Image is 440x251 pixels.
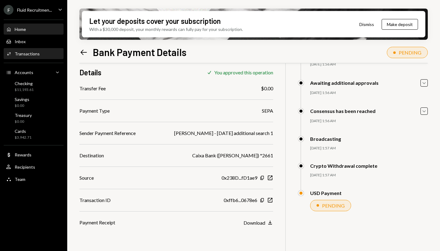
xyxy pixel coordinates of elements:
h3: Details [79,67,101,77]
div: Payment Type [79,107,110,114]
a: Transactions [4,48,64,59]
div: F [4,5,13,15]
div: $0.00 [15,103,29,108]
div: PENDING [322,203,345,208]
div: Awaiting additional approvals [310,80,379,86]
div: $0.00 [261,85,273,92]
div: Accounts [15,70,33,75]
a: Inbox [4,36,64,47]
button: Dismiss [352,17,382,32]
a: Home [4,24,64,35]
a: Savings$0.00 [4,95,64,110]
button: Make deposit [382,19,418,30]
div: 0x238D...fD1ae9 [222,174,257,182]
div: Consensus has been reached [310,108,376,114]
div: $0.00 [15,119,32,124]
div: SEPA [262,107,273,114]
div: With a $30,000 deposit, your monthly rewards can fully pay for your subscription. [89,26,243,32]
div: You approved this operation [214,69,273,75]
div: [PERSON_NAME] - [DATE] additional search 1 [174,129,273,137]
div: USD Payment [310,190,342,196]
div: Destination [79,152,104,159]
div: Caixa Bank ([PERSON_NAME]) *2661 [192,152,273,159]
a: Recipients [4,161,64,172]
button: Download [244,219,273,226]
div: Home [15,27,26,32]
div: Download [244,220,265,226]
div: Transactions [15,51,40,56]
a: Checking$11,193.61 [4,79,64,94]
div: Let your deposits cover your subscription [89,16,221,26]
a: Treasury$0.00 [4,111,64,125]
div: Savings [15,97,29,102]
div: Inbox [15,39,26,44]
div: [DATE] 1:56 AM [310,118,428,124]
a: Rewards [4,149,64,160]
a: Accounts [4,67,64,78]
div: Broadcasting [310,136,341,142]
div: Sender Payment Reference [79,129,136,137]
div: Rewards [15,152,31,157]
div: $3,942.71 [15,135,31,140]
div: $11,193.61 [15,87,34,92]
div: [DATE] 1:56 AM [310,90,428,96]
div: 0xffb6...0678e6 [224,197,257,204]
div: Team [15,177,25,182]
div: Fluid Recruitmen... [17,7,52,13]
div: [DATE] 1:56 AM [310,62,428,67]
div: Payment Receipt [79,219,115,226]
h1: Bank Payment Details [93,46,186,58]
div: Source [79,174,94,182]
div: Cards [15,129,31,134]
div: Treasury [15,113,32,118]
div: Transfer Fee [79,85,106,92]
div: Recipients [15,164,35,170]
div: Checking [15,81,34,86]
div: Transaction ID [79,197,111,204]
a: Team [4,174,64,185]
div: Crypto Withdrawal complete [310,163,377,169]
a: Cards$3,942.71 [4,127,64,141]
div: [DATE] 1:57 AM [310,146,428,151]
div: [DATE] 1:57 AM [310,173,428,178]
div: PENDING [399,50,421,55]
